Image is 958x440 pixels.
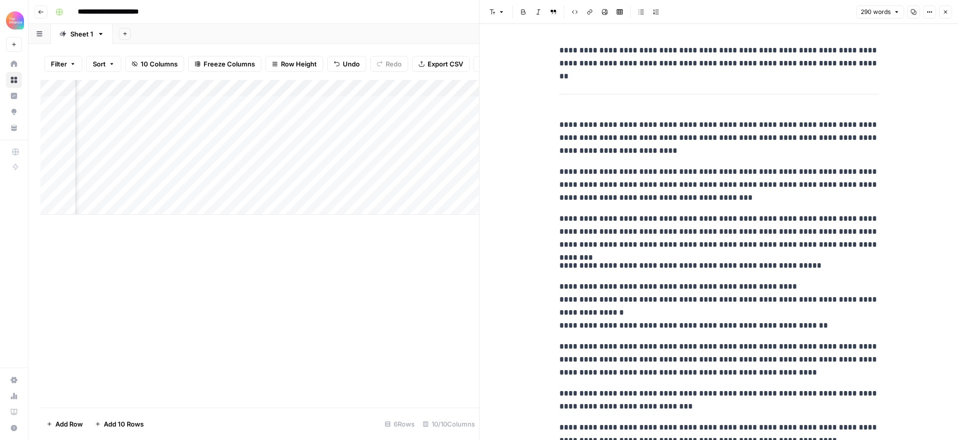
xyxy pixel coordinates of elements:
[51,24,113,44] a: Sheet 1
[281,59,317,69] span: Row Height
[6,8,22,33] button: Workspace: Alliance
[6,120,22,136] a: Your Data
[381,416,419,432] div: 6 Rows
[419,416,479,432] div: 10/10 Columns
[89,416,150,432] button: Add 10 Rows
[6,372,22,388] a: Settings
[44,56,82,72] button: Filter
[86,56,121,72] button: Sort
[6,11,24,29] img: Alliance Logo
[104,419,144,429] span: Add 10 Rows
[6,56,22,72] a: Home
[51,59,67,69] span: Filter
[55,419,83,429] span: Add Row
[141,59,178,69] span: 10 Columns
[6,420,22,436] button: Help + Support
[6,88,22,104] a: Insights
[125,56,184,72] button: 10 Columns
[6,388,22,404] a: Usage
[861,7,891,16] span: 290 words
[6,404,22,420] a: Learning Hub
[6,104,22,120] a: Opportunities
[343,59,360,69] span: Undo
[428,59,463,69] span: Export CSV
[327,56,366,72] button: Undo
[856,5,904,18] button: 290 words
[412,56,470,72] button: Export CSV
[40,416,89,432] button: Add Row
[204,59,255,69] span: Freeze Columns
[70,29,93,39] div: Sheet 1
[386,59,402,69] span: Redo
[370,56,408,72] button: Redo
[6,72,22,88] a: Browse
[265,56,323,72] button: Row Height
[93,59,106,69] span: Sort
[188,56,261,72] button: Freeze Columns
